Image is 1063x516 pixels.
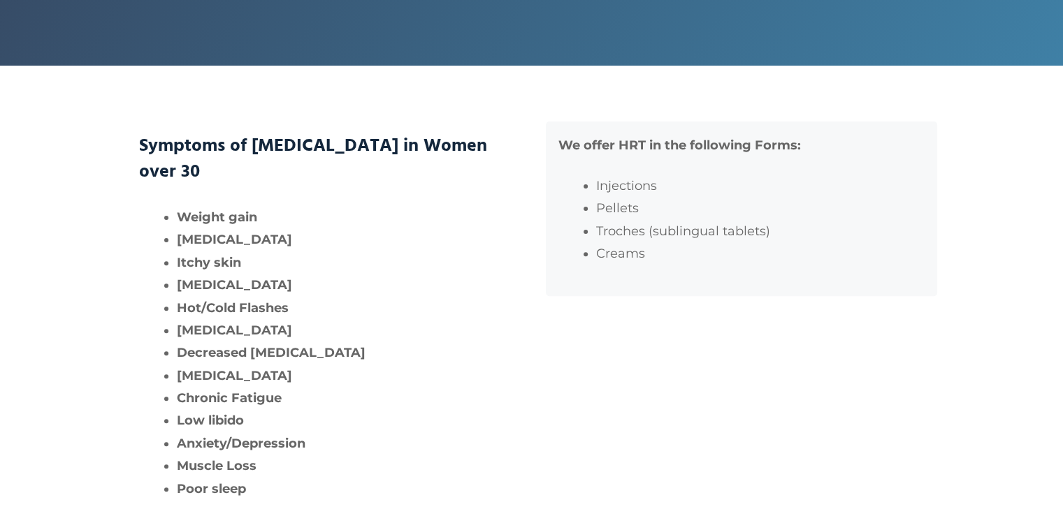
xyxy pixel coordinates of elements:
[177,436,305,451] strong: Anxiety/Depression
[177,413,244,428] strong: Low libido
[177,323,292,338] strong: [MEDICAL_DATA]
[177,209,257,225] strong: Weight gain
[596,197,925,219] li: Pellets
[596,175,925,197] li: Injections
[177,255,241,270] strong: Itchy skin
[177,390,282,406] strong: Chronic Fatigue
[177,345,366,360] strong: Decreased [MEDICAL_DATA]
[177,458,256,473] strong: Muscle Loss
[558,138,801,153] strong: We offer HRT in the following Forms:
[177,277,292,293] strong: [MEDICAL_DATA]
[596,242,925,265] li: Creams
[177,481,246,496] strong: Poor sleep
[177,368,292,383] strong: [MEDICAL_DATA]
[139,132,487,186] strong: Symptoms of [MEDICAL_DATA] in Women over 30
[596,220,925,242] li: Troches (sublingual tablets)
[177,232,292,247] strong: [MEDICAL_DATA]
[177,300,289,316] strong: Hot/Cold Flashes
